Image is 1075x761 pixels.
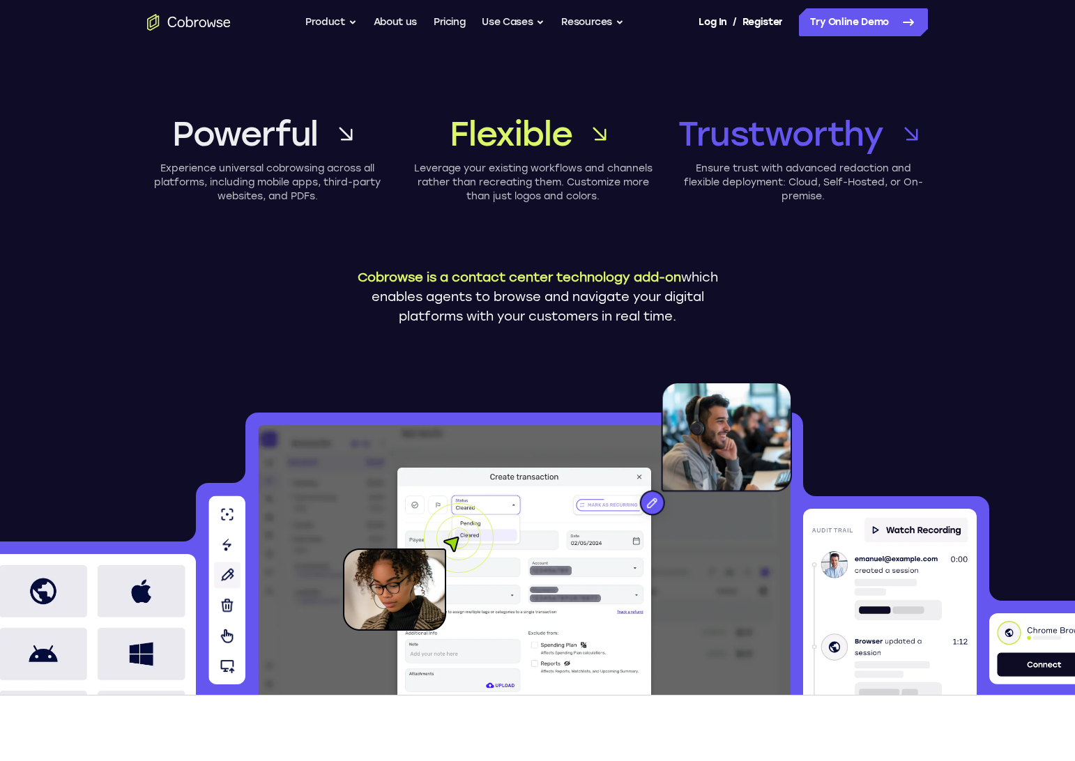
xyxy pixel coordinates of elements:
a: Register [742,8,783,36]
p: which enables agents to browse and navigate your digital platforms with your customers in real time. [346,268,729,326]
img: Audit trail [803,509,977,695]
p: Experience universal cobrowsing across all platforms, including mobile apps, third-party websites... [147,162,388,203]
span: / [733,14,737,31]
span: Trustworthy [678,112,883,156]
a: Go to the home page [147,14,231,31]
button: Resources [561,8,624,36]
a: Pricing [434,8,466,36]
p: Ensure trust with advanced redaction and flexible deployment: Cloud, Self-Hosted, or On-premise. [678,162,928,203]
span: Cobrowse is a contact center technology add-on [358,270,681,285]
a: Log In [699,8,726,36]
img: Device info with connect button [989,613,1075,684]
img: A customer holding their phone [343,503,494,631]
a: Flexible [413,112,653,156]
a: Powerful [147,112,388,156]
img: Blurry app dashboard [258,425,791,695]
span: Powerful [172,112,318,156]
button: Product [305,8,357,36]
p: Leverage your existing workflows and channels rather than recreating them. Customize more than ju... [413,162,653,203]
button: Use Cases [482,8,544,36]
a: Trustworthy [678,112,928,156]
img: An agent with a headset [576,382,792,530]
img: Agent tools [208,495,245,684]
img: Agent and customer interacting during a co-browsing session [392,465,657,695]
a: Try Online Demo [799,8,928,36]
span: Flexible [450,112,572,156]
a: About us [374,8,417,36]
